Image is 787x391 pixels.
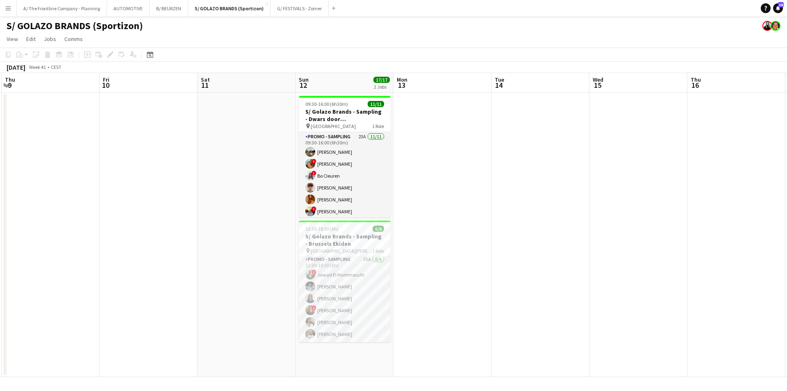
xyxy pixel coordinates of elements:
[150,0,188,16] button: B/ BEURZEN
[374,84,389,90] div: 2 Jobs
[689,80,701,90] span: 16
[7,63,25,71] div: [DATE]
[299,233,391,247] h3: S/ Golazo Brands - Sampling - Brussels Ekiden
[312,206,316,211] span: !
[397,76,407,83] span: Mon
[298,80,309,90] span: 12
[23,34,39,44] a: Edit
[495,76,504,83] span: Tue
[299,96,391,217] app-job-card: 09:30-16:00 (6h30m)11/11S/ Golazo Brands - Sampling - Dwars door [PERSON_NAME] [GEOGRAPHIC_DATA]1...
[102,80,109,90] span: 10
[26,35,36,43] span: Edit
[201,76,210,83] span: Sat
[312,159,316,164] span: !
[372,123,384,129] span: 1 Role
[494,80,504,90] span: 14
[299,132,391,279] app-card-role: Promo - Sampling23A11/1109:30-16:00 (6h30m)[PERSON_NAME]![PERSON_NAME]!Bo Cleuren[PERSON_NAME][PE...
[7,20,143,32] h1: S/ GOLAZO BRANDS (Sportizon)
[188,0,271,16] button: S/ GOLAZO BRANDS (Sportizon)
[305,101,348,107] span: 09:30-16:00 (6h30m)
[305,226,339,232] span: 12:30-18:30 (6h)
[368,101,384,107] span: 11/11
[61,34,86,44] a: Comms
[778,2,784,7] span: 16
[691,76,701,83] span: Thu
[51,64,61,70] div: CEST
[3,34,21,44] a: View
[373,77,390,83] span: 17/17
[593,76,603,83] span: Wed
[200,80,210,90] span: 11
[299,221,391,342] app-job-card: 12:30-18:30 (6h)6/6S/ Golazo Brands - Sampling - Brussels Ekiden [GEOGRAPHIC_DATA][PERSON_NAME] -...
[762,21,772,31] app-user-avatar: Tess Wouters
[771,21,780,31] app-user-avatar: Peter Desart
[312,305,316,310] span: !
[591,80,603,90] span: 15
[299,255,391,342] app-card-role: Promo - Sampling35A6/612:30-18:30 (6h)!Jawad El Hammouchi[PERSON_NAME][PERSON_NAME]![PERSON_NAME]...
[773,3,783,13] a: 16
[7,35,18,43] span: View
[64,35,83,43] span: Comms
[299,108,391,123] h3: S/ Golazo Brands - Sampling - Dwars door [PERSON_NAME]
[373,226,384,232] span: 6/6
[27,64,48,70] span: Week 41
[271,0,329,16] button: G/ FESTIVALS - Zomer
[299,76,309,83] span: Sun
[17,0,107,16] button: A/ The Frontline Company - Planning
[311,123,356,129] span: [GEOGRAPHIC_DATA]
[396,80,407,90] span: 13
[107,0,150,16] button: AUTOMOTIVE
[41,34,59,44] a: Jobs
[312,171,316,176] span: !
[44,35,56,43] span: Jobs
[103,76,109,83] span: Fri
[5,76,15,83] span: Thu
[312,270,316,274] span: !
[311,248,372,254] span: [GEOGRAPHIC_DATA][PERSON_NAME] - [GEOGRAPHIC_DATA]
[372,248,384,254] span: 1 Role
